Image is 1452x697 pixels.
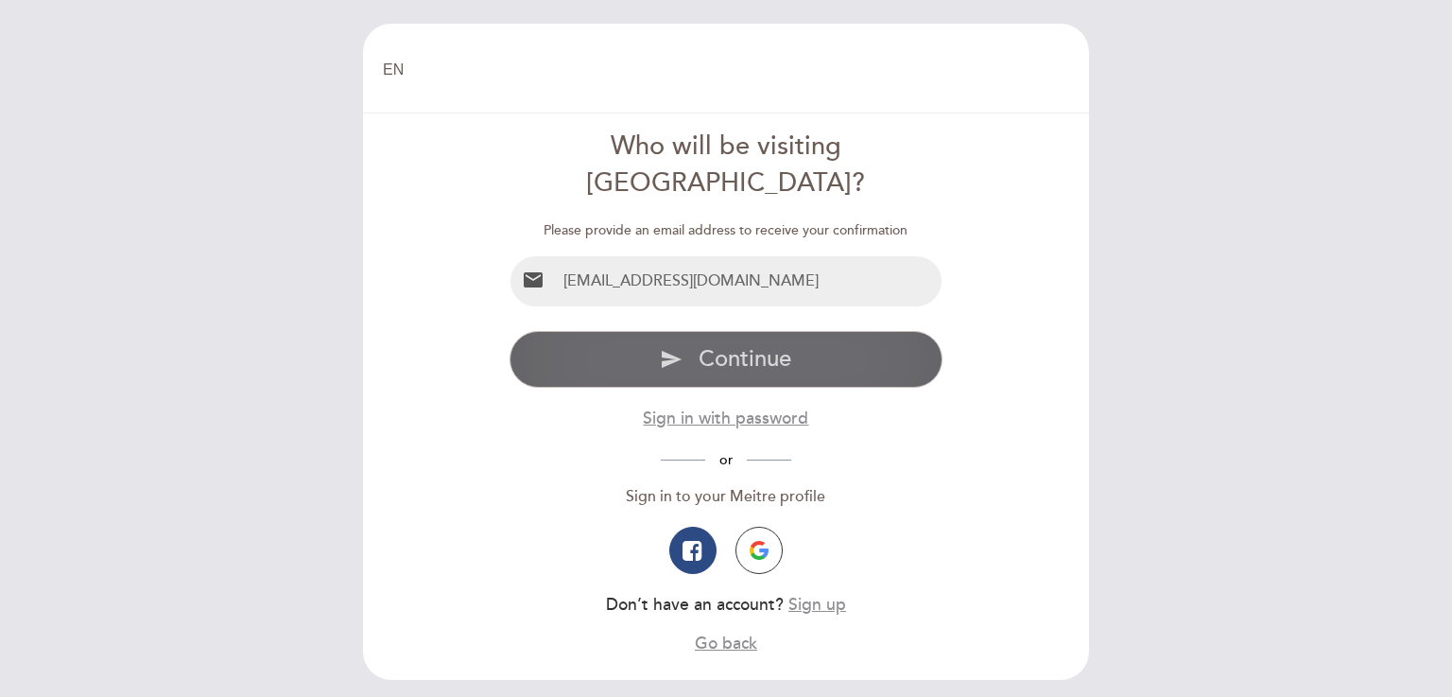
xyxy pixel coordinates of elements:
[510,331,943,388] button: send Continue
[556,256,942,306] input: Email
[643,407,808,430] button: Sign in with password
[522,269,544,291] i: email
[606,595,784,615] span: Don’t have an account?
[750,541,769,560] img: icon-google.png
[510,129,943,202] div: Who will be visiting [GEOGRAPHIC_DATA]?
[510,486,943,508] div: Sign in to your Meitre profile
[660,348,683,371] i: send
[695,632,757,655] button: Go back
[510,221,943,240] div: Please provide an email address to receive your confirmation
[699,345,791,373] span: Continue
[705,452,747,468] span: or
[788,593,846,617] button: Sign up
